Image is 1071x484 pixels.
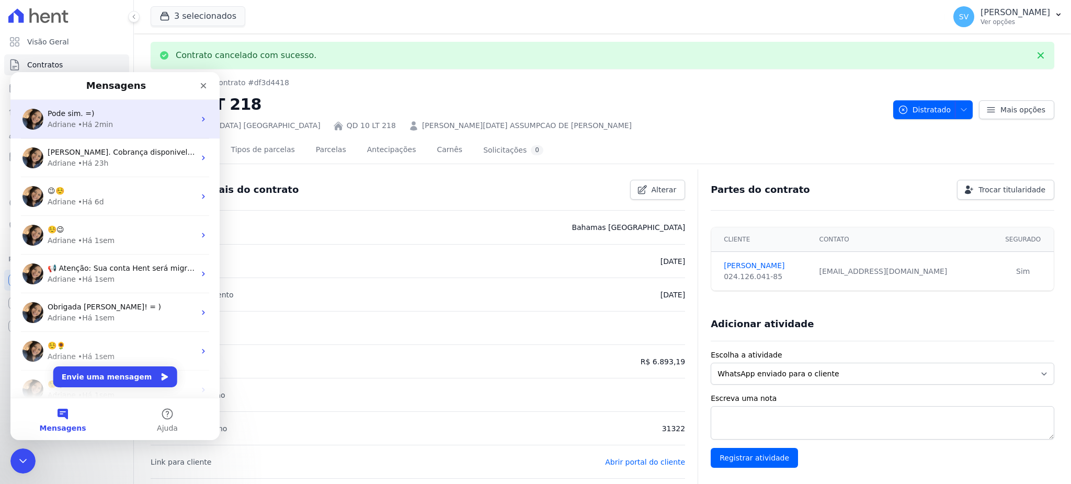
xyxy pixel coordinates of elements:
span: Mais opções [1000,105,1045,115]
button: Ajuda [105,326,209,368]
div: 024.126.041-85 [724,271,806,282]
a: QD 10 LT 218 [347,120,396,131]
a: Contrato #df3d4418 [213,77,289,88]
nav: Breadcrumb [151,77,289,88]
a: Crédito [4,192,129,213]
h2: QD 10 LT 218 [151,93,885,116]
div: Plataformas [8,253,125,266]
p: [PERSON_NAME] [981,7,1050,18]
p: Ver opções [981,18,1050,26]
img: Profile image for Adriane [12,230,33,251]
a: Alterar [630,180,686,200]
span: Alterar [652,185,677,195]
a: Abrir portal do cliente [605,458,685,466]
img: Profile image for Adriane [12,191,33,212]
label: Escreva uma nota [711,393,1054,404]
nav: Breadcrumb [151,77,885,88]
th: Cliente [711,227,813,252]
th: Segurado [993,227,1054,252]
a: Trocar titularidade [957,180,1054,200]
div: Adriane [37,86,65,97]
button: SV [PERSON_NAME] Ver opções [945,2,1071,31]
div: 0 [531,145,543,155]
a: Transferências [4,169,129,190]
a: Parcelas [314,137,348,165]
th: Contato [813,227,993,252]
p: Tipo de amortização [151,389,225,401]
a: Recebíveis [4,270,129,291]
span: ☺️😉 [37,153,54,162]
div: Solicitações [483,145,543,155]
p: Bahamas [GEOGRAPHIC_DATA] [572,221,685,234]
img: Profile image for Adriane [12,114,33,135]
p: R$ 6.893,19 [641,355,685,368]
div: • Há 1sem [67,279,104,290]
img: Profile image for Adriane [12,307,33,328]
p: [DATE] [660,255,685,268]
div: • Há 1sem [67,202,104,213]
a: [PERSON_NAME][DATE] ASSUMPCAO DE [PERSON_NAME] [422,120,632,131]
span: 😉☺️ [37,114,54,123]
a: Parcelas [4,77,129,98]
a: Contratos [4,54,129,75]
div: • Há 1sem [67,318,104,329]
a: Lotes [4,100,129,121]
button: Distratado [893,100,973,119]
p: Contrato cancelado com sucesso. [176,50,316,61]
span: [PERSON_NAME]. Cobrança disponivel no link: [URL][DOMAIN_NAME] [37,76,290,84]
p: Link para cliente [151,456,211,468]
span: Trocar titularidade [978,185,1045,195]
a: Carnês [435,137,464,165]
span: SV [959,13,969,20]
button: Envie uma mensagem [43,294,167,315]
div: Adriane [37,318,65,329]
iframe: Intercom live chat [10,72,220,440]
div: Adriane [37,124,65,135]
span: Obrigada [PERSON_NAME]! = ) [37,231,151,239]
span: Mensagens [29,352,76,360]
a: [PERSON_NAME] [724,260,806,271]
p: 31322 [662,422,686,435]
input: Registrar atividade [711,448,798,468]
a: Conta Hent [4,293,129,314]
td: Sim [993,252,1054,291]
div: Adriane [37,279,65,290]
img: Profile image for Adriane [12,153,33,174]
h3: Partes do contrato [711,183,810,196]
a: Clientes [4,123,129,144]
div: Adriane [37,202,65,213]
iframe: Intercom live chat [10,448,36,474]
span: ☺️🌻 [37,269,55,278]
span: Distratado [898,100,951,119]
a: Solicitações0 [481,137,545,165]
button: 3 selecionados [151,6,245,26]
span: Ajuda [146,352,167,360]
label: Escolha a atividade [711,350,1054,361]
div: Adriane [37,240,65,251]
a: Negativação [4,215,129,236]
span: Visão Geral [27,37,69,47]
a: Mais opções [979,100,1054,119]
img: Profile image for Adriane [12,75,33,96]
div: Adriane [37,163,65,174]
a: Tipos de parcelas [229,137,297,165]
div: • Há 6d [67,124,94,135]
h3: Detalhes gerais do contrato [151,183,299,196]
div: • Há 1sem [67,240,104,251]
span: Contratos [27,60,63,70]
a: Minha Carteira [4,146,129,167]
div: • Há 1sem [67,163,104,174]
div: [GEOGRAPHIC_DATA] [GEOGRAPHIC_DATA] [151,120,321,131]
a: Antecipações [365,137,418,165]
a: Visão Geral [4,31,129,52]
span: ☺️🌻 [37,308,55,316]
img: Profile image for Adriane [12,269,33,290]
p: [DATE] [660,289,685,301]
h3: Adicionar atividade [711,318,814,330]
